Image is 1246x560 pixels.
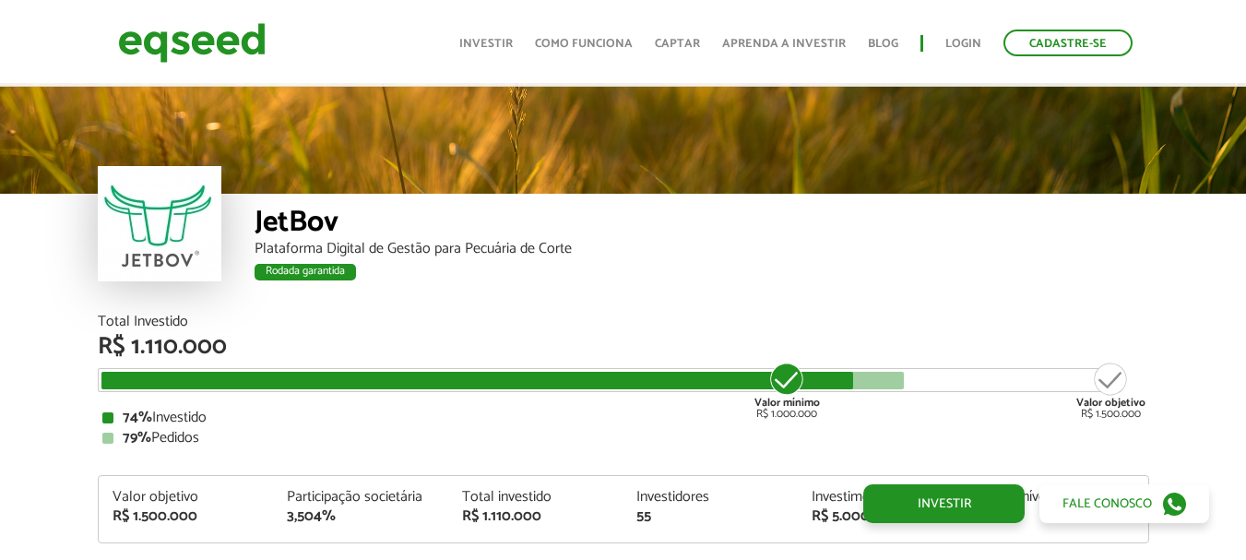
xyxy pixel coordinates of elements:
div: Rodada garantida [255,264,356,280]
div: Investido [102,411,1145,425]
a: Blog [868,38,898,50]
div: R$ 1.110.000 [98,335,1149,359]
a: Captar [655,38,700,50]
div: Total investido [462,490,610,505]
div: Plataforma Digital de Gestão para Pecuária de Corte [255,242,1149,256]
strong: Valor mínimo [754,394,820,411]
div: 55 [636,509,784,524]
div: Total Investido [98,315,1149,329]
strong: 79% [123,425,151,450]
div: 3,504% [287,509,434,524]
strong: Valor objetivo [1076,394,1145,411]
a: Fale conosco [1039,484,1209,523]
div: R$ 1.110.000 [462,509,610,524]
img: EqSeed [118,18,266,67]
div: R$ 1.500.000 [1076,361,1145,420]
div: R$ 1.000.000 [753,361,822,420]
a: Investir [863,484,1025,523]
div: Pedidos [102,431,1145,446]
div: Investidores [636,490,784,505]
div: R$ 1.500.000 [113,509,260,524]
a: Login [945,38,981,50]
a: Aprenda a investir [722,38,846,50]
div: Valor objetivo [113,490,260,505]
a: Como funciona [535,38,633,50]
strong: 74% [123,405,152,430]
div: R$ 5.000 [812,509,959,524]
a: Investir [459,38,513,50]
div: 26% [987,509,1134,524]
div: Investimento mínimo [812,490,959,505]
a: Cadastre-se [1003,30,1133,56]
div: Participação societária [287,490,434,505]
div: JetBov [255,208,1149,242]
